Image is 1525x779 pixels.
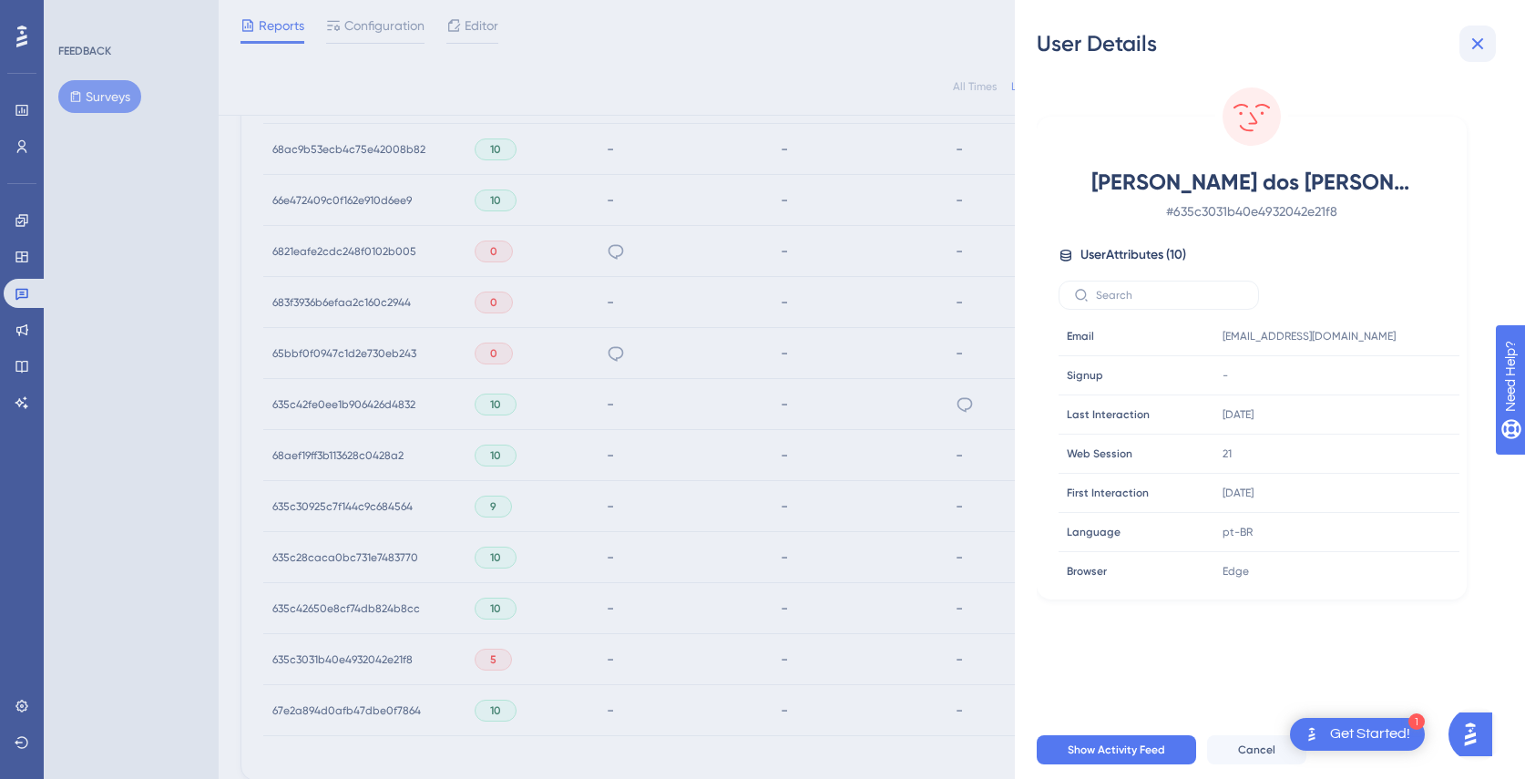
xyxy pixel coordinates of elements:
[1091,200,1412,222] span: # 635c3031b40e4932042e21f8
[1448,707,1503,762] iframe: UserGuiding AI Assistant Launcher
[1408,713,1425,730] div: 1
[1223,408,1254,421] time: [DATE]
[1330,724,1410,744] div: Get Started!
[1223,446,1232,461] span: 21
[1223,329,1396,343] span: [EMAIL_ADDRESS][DOMAIN_NAME]
[1067,329,1094,343] span: Email
[1223,487,1254,499] time: [DATE]
[1037,29,1503,58] div: User Details
[1067,446,1132,461] span: Web Session
[1223,564,1249,579] span: Edge
[1223,368,1228,383] span: -
[1238,743,1275,757] span: Cancel
[1290,718,1425,751] div: Open Get Started! checklist, remaining modules: 1
[1037,735,1196,764] button: Show Activity Feed
[1301,723,1323,745] img: launcher-image-alternative-text
[1080,244,1186,266] span: User Attributes ( 10 )
[1091,168,1412,197] span: [PERSON_NAME] dos [PERSON_NAME]
[1068,743,1165,757] span: Show Activity Feed
[1067,368,1103,383] span: Signup
[1207,735,1306,764] button: Cancel
[1067,525,1121,539] span: Language
[43,5,114,26] span: Need Help?
[1067,564,1107,579] span: Browser
[1223,525,1253,539] span: pt-BR
[1067,486,1149,500] span: First Interaction
[1067,407,1150,422] span: Last Interaction
[1096,289,1244,302] input: Search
